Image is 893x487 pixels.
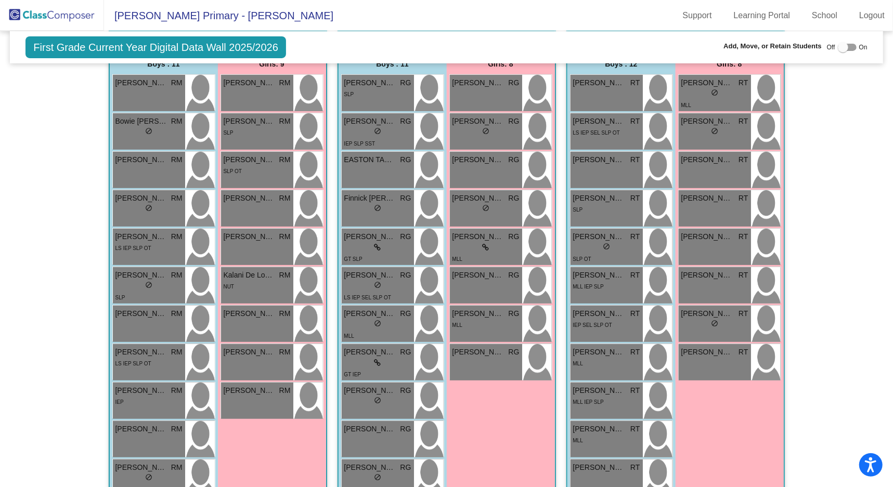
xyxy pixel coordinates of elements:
span: First Grade Current Year Digital Data Wall 2025/2026 [25,36,286,58]
span: [PERSON_NAME] [115,347,167,358]
span: [PERSON_NAME] [344,385,396,396]
span: RG [400,270,411,281]
span: [PERSON_NAME] [224,385,276,396]
span: [PERSON_NAME] [452,270,504,281]
span: MLL IEP SLP [573,284,604,289]
span: GT IEP [344,372,361,377]
span: Bowie [PERSON_NAME] [115,116,167,127]
span: Kalani De Los [PERSON_NAME] [224,270,276,281]
span: RT [739,231,748,242]
span: [PERSON_NAME] [115,231,167,242]
span: [PERSON_NAME] [344,308,396,319]
span: RT [739,193,748,204]
span: RM [171,270,183,281]
span: [PERSON_NAME] [681,270,733,281]
span: RG [400,462,411,473]
span: do_not_disturb_alt [145,281,152,288]
span: [PERSON_NAME] [681,77,733,88]
span: RM [279,116,291,127]
span: RG [400,116,411,127]
span: SLP OT [224,168,242,174]
span: RG [509,270,520,281]
span: [PERSON_NAME] [573,385,625,396]
span: [PERSON_NAME] [344,231,396,242]
span: MLL [452,322,462,328]
span: RG [400,424,411,435]
a: School [804,7,846,24]
span: RM [171,231,183,242]
span: SLP [115,295,125,300]
span: LS IEP SLP OT [115,245,151,251]
span: [PERSON_NAME] [573,193,625,204]
span: [PERSON_NAME] [681,308,733,319]
span: RM [171,154,183,165]
span: [PERSON_NAME] [681,193,733,204]
span: LS IEP SEL SLP OT [344,295,391,300]
span: RT [630,77,640,88]
span: [PERSON_NAME] [224,347,276,358]
span: [PERSON_NAME] [115,424,167,435]
span: [PERSON_NAME] [681,154,733,165]
span: [PERSON_NAME] [115,308,167,319]
div: Boys : 11 [339,54,447,74]
a: Support [675,7,720,24]
span: RT [630,462,640,473]
span: do_not_disturb_alt [145,204,152,212]
span: SLP [573,207,583,213]
span: RG [509,193,520,204]
span: RM [171,193,183,204]
span: RM [171,116,183,127]
span: LS IEP SLP OT [115,361,151,366]
span: LS IEP SEL SLP OT [573,130,620,136]
span: RG [400,308,411,319]
span: RT [630,116,640,127]
span: RM [171,77,183,88]
span: SLP [344,91,354,97]
span: IEP SEL SLP OT [573,322,612,328]
a: Logout [851,7,893,24]
span: Finnick [PERSON_NAME] [344,193,396,204]
span: RM [279,77,291,88]
span: [PERSON_NAME] [681,347,733,358]
span: SLP OT [573,256,591,262]
span: RG [400,154,411,165]
span: RT [739,308,748,319]
span: [PERSON_NAME] [573,231,625,242]
span: [PERSON_NAME] [115,193,167,204]
span: [PERSON_NAME] [224,77,276,88]
span: [PERSON_NAME] [573,77,625,88]
div: Girls: 9 [218,54,326,74]
span: do_not_disturb_alt [374,127,381,135]
span: [PERSON_NAME] [573,462,625,473]
span: IEP [115,399,124,405]
span: [PERSON_NAME] [115,462,167,473]
span: [PERSON_NAME] [452,154,504,165]
span: [PERSON_NAME] [681,231,733,242]
span: do_not_disturb_alt [145,127,152,135]
span: [PERSON_NAME] [452,77,504,88]
span: do_not_disturb_alt [482,127,489,135]
span: [PERSON_NAME] [224,193,276,204]
span: RG [509,154,520,165]
span: [PERSON_NAME] [452,347,504,358]
span: [PERSON_NAME] [115,270,167,281]
span: RT [630,270,640,281]
span: RT [630,154,640,165]
span: [PERSON_NAME] [573,347,625,358]
span: RT [739,77,748,88]
span: RG [509,231,520,242]
span: do_not_disturb_alt [603,243,610,250]
span: RT [630,385,640,396]
span: [PERSON_NAME] [452,231,504,242]
span: RG [400,231,411,242]
span: RM [279,231,291,242]
span: RT [630,193,640,204]
span: RT [630,308,640,319]
span: RG [509,308,520,319]
span: do_not_disturb_alt [374,473,381,481]
span: MLL [573,438,583,443]
span: RM [279,347,291,358]
span: RT [739,347,748,358]
span: Off [827,43,835,52]
span: [PERSON_NAME] [115,77,167,88]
